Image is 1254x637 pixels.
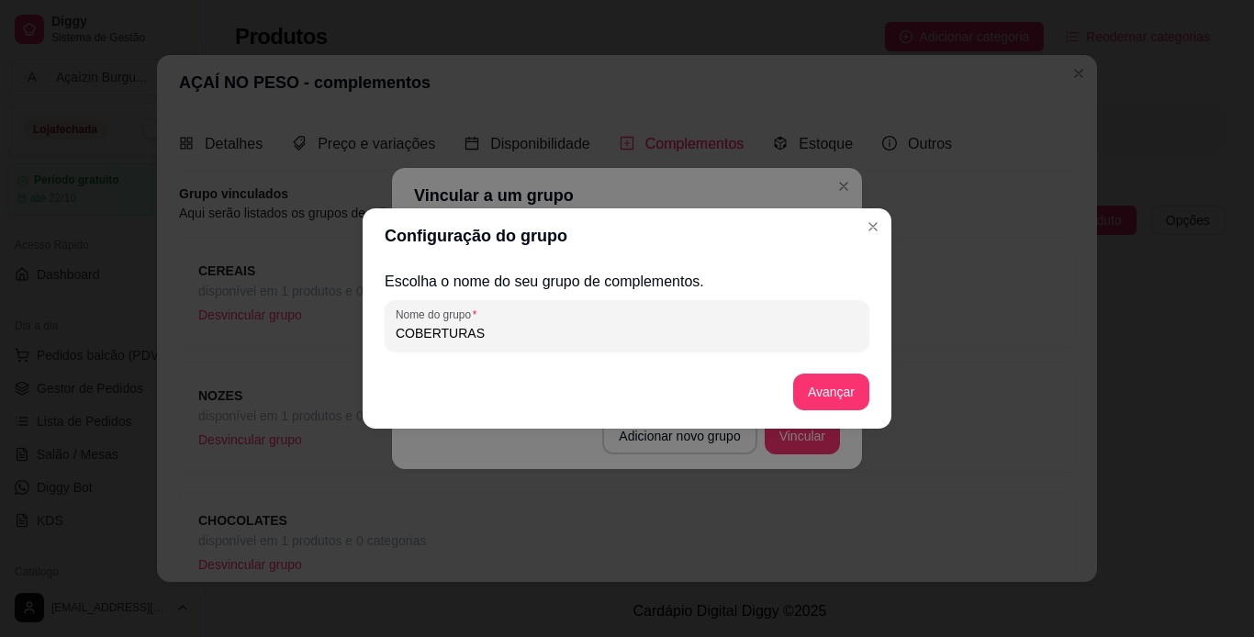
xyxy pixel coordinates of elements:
input: Nome do grupo [396,324,858,342]
header: Configuração do grupo [363,208,891,263]
h2: Escolha o nome do seu grupo de complementos. [385,271,869,293]
button: Close [858,212,888,241]
label: Nome do grupo [396,307,483,322]
button: Avançar [793,374,869,410]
